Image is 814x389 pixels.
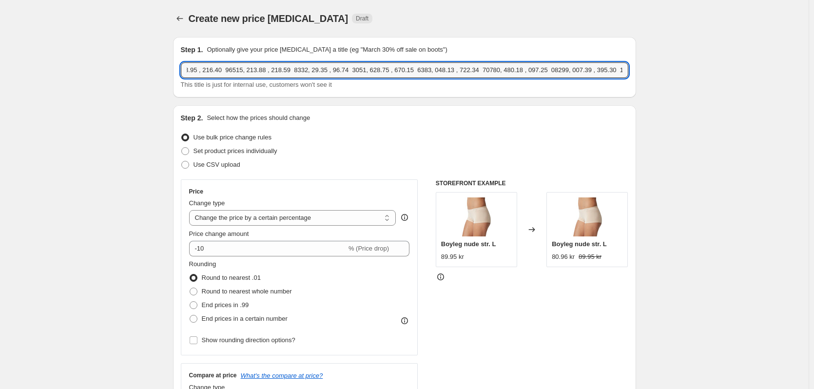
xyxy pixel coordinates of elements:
[202,315,288,322] span: End prices in a certain number
[356,15,368,22] span: Draft
[189,230,249,237] span: Price change amount
[202,274,261,281] span: Round to nearest .01
[189,13,349,24] span: Create new price [MEDICAL_DATA]
[552,252,575,262] div: 80.96 kr
[207,113,310,123] p: Select how the prices should change
[181,45,203,55] h2: Step 1.
[349,245,389,252] span: % (Price drop)
[436,179,628,187] h6: STOREFRONT EXAMPLE
[579,252,601,262] strike: 89.95 kr
[194,161,240,168] span: Use CSV upload
[189,241,347,256] input: -15
[241,372,323,379] button: What's the compare at price?
[181,62,628,78] input: 30% off holiday sale
[173,12,187,25] button: Price change jobs
[181,81,332,88] span: This title is just for internal use, customers won't see it
[202,336,295,344] span: Show rounding direction options?
[189,199,225,207] span: Change type
[189,260,216,268] span: Rounding
[194,147,277,155] span: Set product prices individually
[194,134,271,141] span: Use bulk price change rules
[202,301,249,309] span: End prices in .99
[202,288,292,295] span: Round to nearest whole number
[568,197,607,236] img: 6f4eb824-7b16-4fa4-a8c4-27ff557a45c1_80x.jpg
[400,213,409,222] div: help
[189,188,203,195] h3: Price
[441,240,496,248] span: Boyleg nude str. L
[189,371,237,379] h3: Compare at price
[552,240,607,248] span: Boyleg nude str. L
[181,113,203,123] h2: Step 2.
[457,197,496,236] img: 6f4eb824-7b16-4fa4-a8c4-27ff557a45c1_80x.jpg
[441,252,464,262] div: 89.95 kr
[207,45,447,55] p: Optionally give your price [MEDICAL_DATA] a title (eg "March 30% off sale on boots")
